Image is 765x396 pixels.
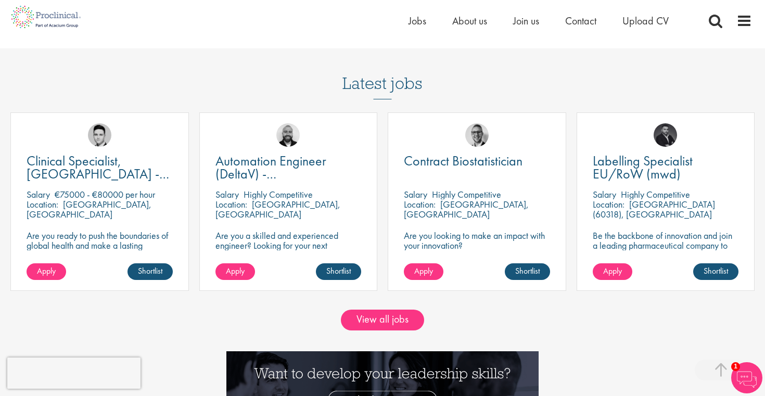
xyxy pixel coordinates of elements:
p: Highly Competitive [244,188,313,200]
img: Fidan Beqiraj [654,123,677,147]
span: Apply [226,265,245,276]
span: Contract Biostatistician [404,152,522,170]
a: Shortlist [693,263,738,280]
p: Are you ready to push the boundaries of global health and make a lasting impact? This role at a h... [27,231,173,280]
a: Contract Biostatistician [404,155,550,168]
span: Apply [37,265,56,276]
a: Want to develop your leadership skills? See our Leadership Resources [226,378,539,389]
span: Salary [593,188,616,200]
p: Are you looking to make an impact with your innovation? [404,231,550,250]
a: Apply [404,263,443,280]
img: Jordan Kiely [276,123,300,147]
a: Shortlist [316,263,361,280]
a: Shortlist [505,263,550,280]
a: Clinical Specialist, [GEOGRAPHIC_DATA] - Cardiac [27,155,173,181]
span: 1 [731,362,740,371]
img: Chatbot [731,362,762,393]
span: Location: [215,198,247,210]
img: Connor Lynes [88,123,111,147]
p: Highly Competitive [432,188,501,200]
a: Labelling Specialist EU/RoW (mwd) [593,155,739,181]
a: Automation Engineer (DeltaV) - [GEOGRAPHIC_DATA] [215,155,362,181]
a: Contact [565,14,596,28]
span: Salary [404,188,427,200]
a: About us [452,14,487,28]
p: Be the backbone of innovation and join a leading pharmaceutical company to help keep life-changin... [593,231,739,270]
span: Clinical Specialist, [GEOGRAPHIC_DATA] - Cardiac [27,152,169,196]
p: Are you a skilled and experienced engineer? Looking for your next opportunity to assist with impa... [215,231,362,270]
img: George Breen [465,123,489,147]
a: Upload CV [622,14,669,28]
span: Salary [27,188,50,200]
span: Automation Engineer (DeltaV) - [GEOGRAPHIC_DATA] [215,152,341,196]
iframe: reCAPTCHA [7,357,141,389]
span: Location: [27,198,58,210]
a: Shortlist [127,263,173,280]
span: Apply [414,265,433,276]
span: Location: [593,198,624,210]
p: [GEOGRAPHIC_DATA] (60318), [GEOGRAPHIC_DATA] [593,198,715,220]
a: Apply [215,263,255,280]
a: Jobs [409,14,426,28]
p: [GEOGRAPHIC_DATA], [GEOGRAPHIC_DATA] [404,198,529,220]
a: Join us [513,14,539,28]
a: Apply [27,263,66,280]
a: View all jobs [341,310,424,330]
p: [GEOGRAPHIC_DATA], [GEOGRAPHIC_DATA] [27,198,151,220]
span: Labelling Specialist EU/RoW (mwd) [593,152,693,183]
span: Location: [404,198,436,210]
p: [GEOGRAPHIC_DATA], [GEOGRAPHIC_DATA] [215,198,340,220]
a: Apply [593,263,632,280]
p: Highly Competitive [621,188,690,200]
span: Salary [215,188,239,200]
span: Apply [603,265,622,276]
h3: Latest jobs [342,48,423,99]
p: €75000 - €80000 per hour [55,188,155,200]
